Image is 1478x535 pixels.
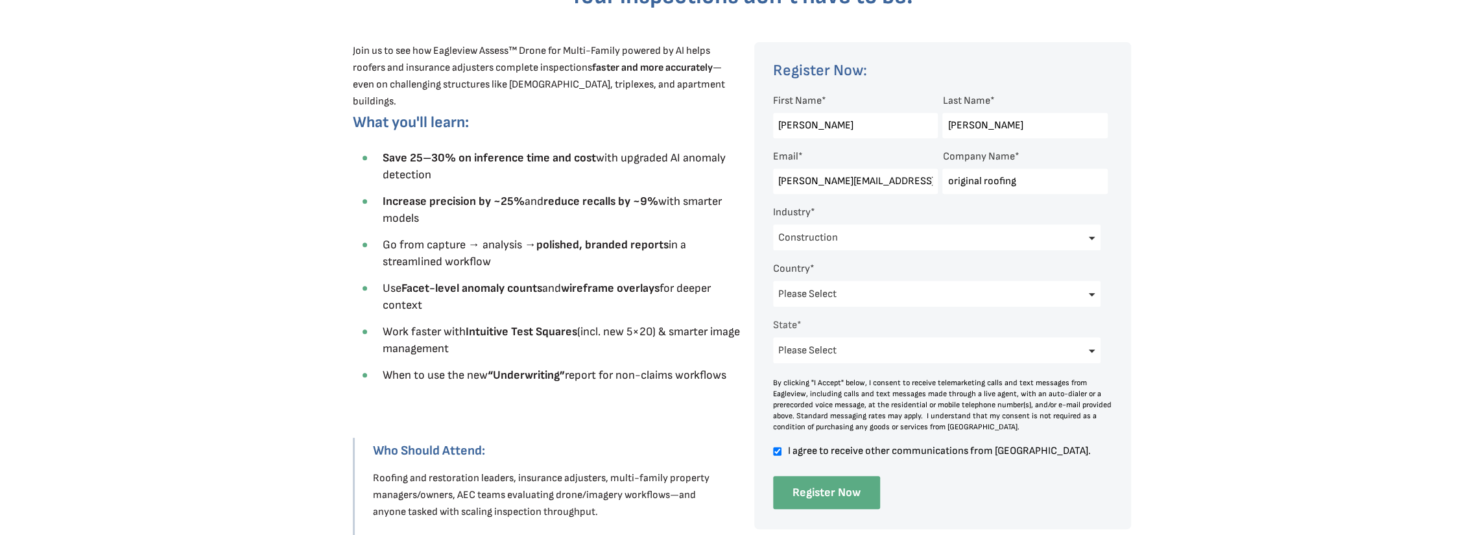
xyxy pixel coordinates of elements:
strong: Save 25–30% on inference time and cost [383,151,596,165]
strong: Increase precision by ~25% [383,195,525,208]
span: When to use the new report for non-claims workflows [383,368,726,382]
span: with upgraded AI anomaly detection [383,151,726,182]
span: Country [773,263,810,275]
strong: Intuitive Test Squares [466,325,577,339]
input: I agree to receive other communications from [GEOGRAPHIC_DATA]. [773,446,781,457]
span: Register Now: [773,61,867,80]
div: By clicking "I Accept" below, I consent to receive telemarketing calls and text messages from Eag... [773,377,1113,433]
span: I agree to receive other communications from [GEOGRAPHIC_DATA]. [786,446,1108,457]
strong: “Underwriting” [488,368,565,382]
span: Go from capture → analysis → in a streamlined workflow [383,238,686,268]
span: Use and for deeper context [383,281,711,312]
span: Last Name [942,95,990,107]
strong: Facet-level anomaly counts [401,281,542,295]
span: Work faster with (incl. new 5×20) & smarter image management [383,325,740,355]
input: Register Now [773,476,880,509]
span: Roofing and restoration leaders, insurance adjusters, multi-family property managers/owners, AEC ... [373,471,709,517]
strong: polished, branded reports [536,238,669,252]
span: Join us to see how Eagleview Assess™ Drone for Multi-Family powered by AI helps roofers and insur... [353,45,725,108]
span: Industry [773,206,811,219]
span: First Name [773,95,822,107]
span: Company Name [942,150,1014,163]
span: Email [773,150,798,163]
strong: reduce recalls by ~9% [543,195,658,208]
span: What you'll learn: [353,113,469,132]
strong: Who Should Attend: [373,443,485,458]
span: State [773,319,797,331]
span: and with smarter models [383,195,722,225]
strong: faster and more accurately [592,62,713,74]
strong: wireframe overlays [561,281,660,295]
